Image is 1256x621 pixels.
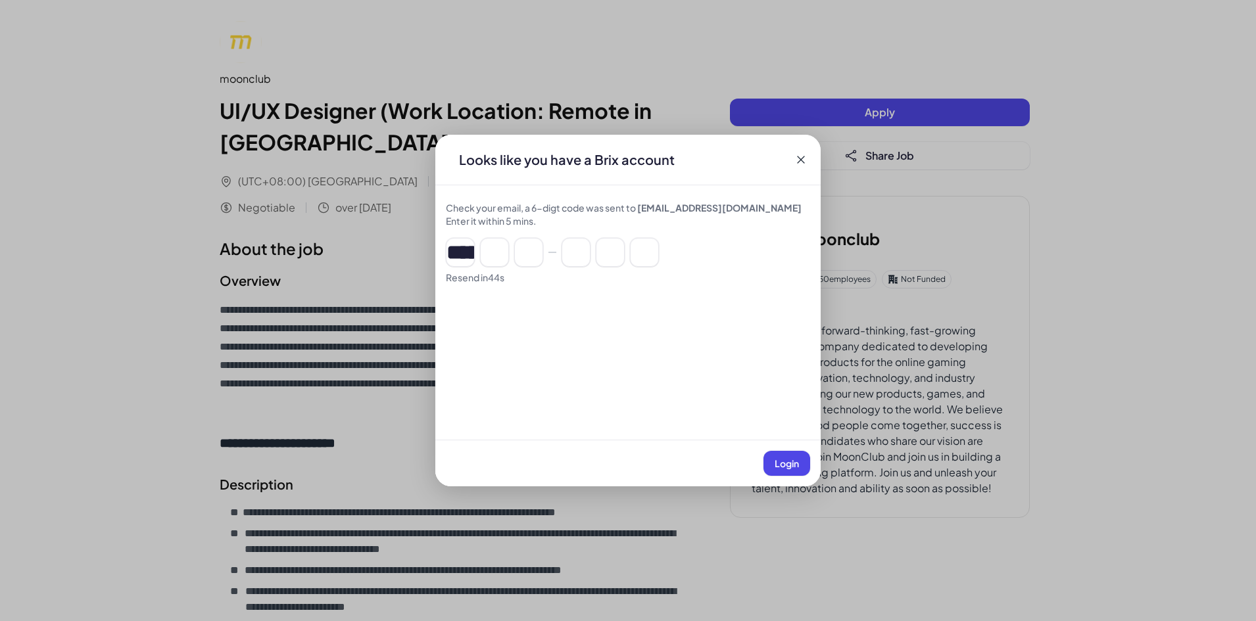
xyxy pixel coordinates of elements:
[775,457,799,469] span: Login
[446,271,810,284] div: Resend in 44 s
[448,150,685,169] div: Looks like you have a Brix account
[446,201,810,227] div: Check your email, a 6-digt code was sent to Enter it within 5 mins.
[763,451,810,476] button: Login
[637,202,802,214] span: [EMAIL_ADDRESS][DOMAIN_NAME]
